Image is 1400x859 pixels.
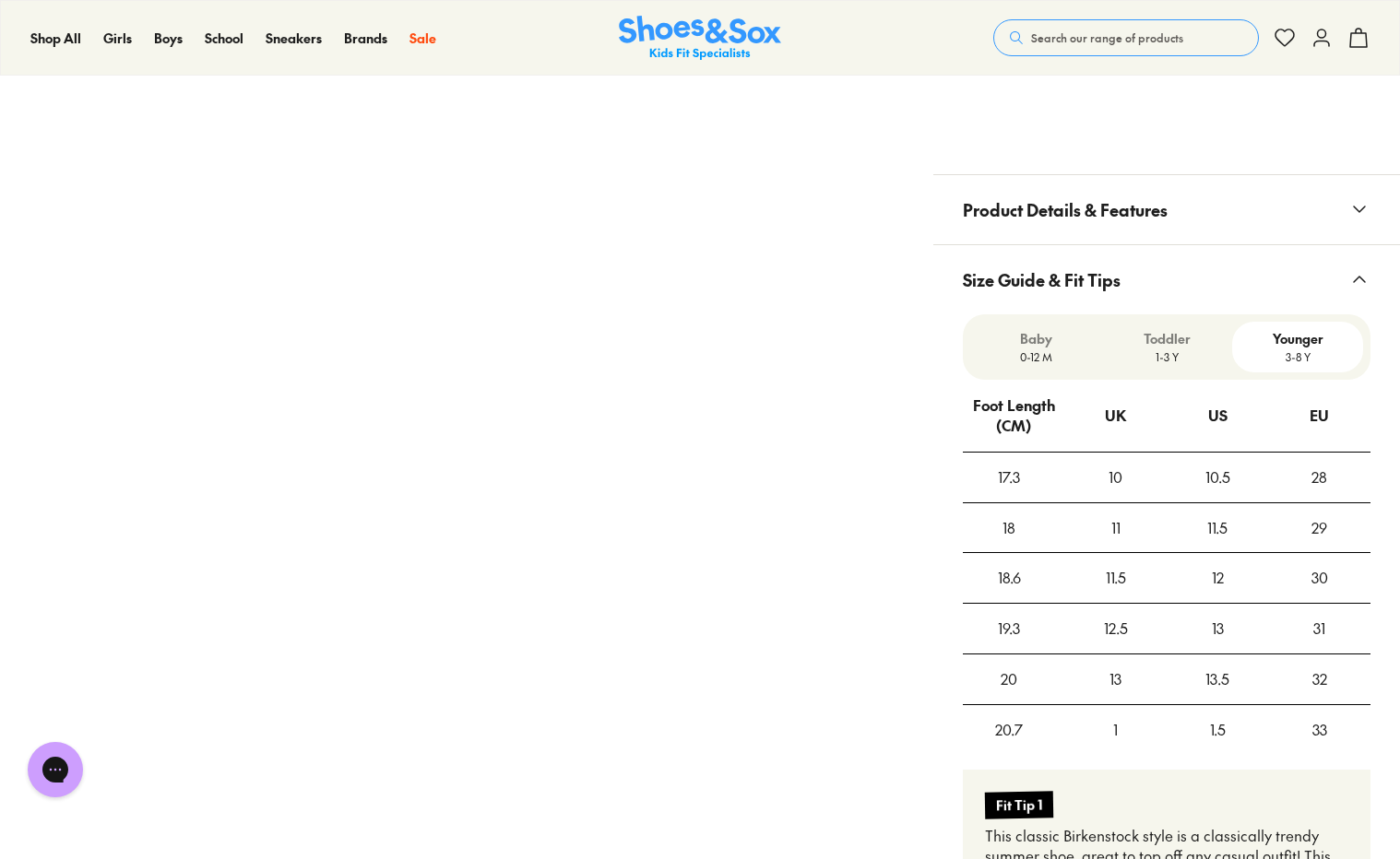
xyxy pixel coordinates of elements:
div: 20 [963,654,1056,704]
div: 29 [1269,503,1371,553]
div: 32 [1269,654,1371,704]
div: 10 [1065,453,1168,502]
iframe: Find in Store [963,88,1370,152]
div: 33 [1269,705,1371,755]
div: 18 [963,503,1056,553]
button: Product Details & Features [933,175,1400,244]
span: School [205,29,243,47]
p: 1-3 Y [1109,348,1225,365]
a: Boys [154,29,183,48]
div: 30 [1269,553,1371,603]
button: Size Guide & Fit Tips [933,245,1400,314]
div: US [1208,391,1228,441]
div: 18.6 [963,553,1056,603]
span: Girls [103,29,132,47]
div: 12.5 [1065,604,1168,653]
div: 10.5 [1167,453,1269,502]
a: Shoes & Sox [619,16,781,61]
a: School [205,29,243,48]
a: Brands [344,29,387,48]
div: 11.5 [1065,553,1168,603]
p: Baby [978,329,1094,348]
div: 11.5 [1167,503,1269,553]
button: Search our range of products [993,19,1259,56]
a: Shop All [30,29,81,48]
div: 19.3 [963,604,1056,653]
div: 13 [1065,654,1168,704]
span: Search our range of products [1031,29,1183,46]
div: UK [1105,391,1126,441]
div: 11 [1065,503,1168,553]
a: Sneakers [266,29,322,48]
div: 28 [1269,453,1371,502]
iframe: Gorgias live chat messenger [18,735,92,804]
a: Sale [409,29,436,48]
div: 20.7 [963,705,1056,755]
span: Brands [344,29,387,47]
img: SNS_Logo_Responsive.svg [619,16,781,61]
div: Foot Length (CM) [964,381,1064,451]
div: 13.5 [1167,654,1269,704]
span: Sneakers [266,29,322,47]
span: Boys [154,29,183,47]
p: 0-12 M [978,348,1094,365]
div: Fit Tip 1 [985,791,1053,818]
span: Sale [409,29,436,47]
p: Younger [1240,329,1356,348]
p: Toddler [1109,329,1225,348]
span: Size Guide & Fit Tips [963,253,1121,307]
div: 17.3 [963,453,1056,502]
a: Girls [103,29,132,48]
div: 13 [1167,604,1269,653]
p: 3-8 Y [1240,348,1356,365]
div: EU [1310,391,1329,441]
div: 12 [1167,553,1269,603]
div: 31 [1269,604,1371,653]
div: 1 [1065,705,1168,755]
div: 1.5 [1167,705,1269,755]
span: Product Details & Features [963,182,1168,237]
span: Shop All [30,29,81,47]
